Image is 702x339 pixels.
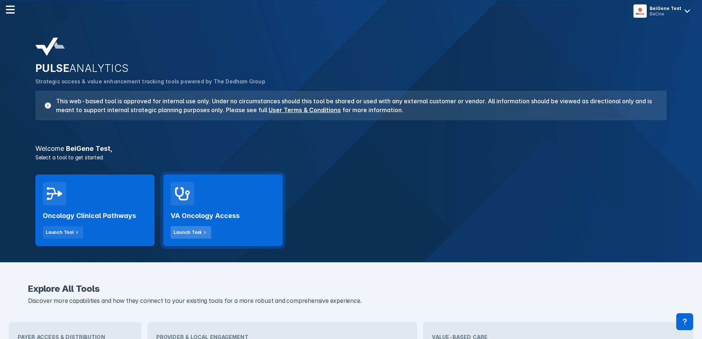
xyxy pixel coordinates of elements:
div: BeiGene Test [650,6,681,11]
img: menu button [635,6,645,16]
h3: This web-based tool is approved for internal use only. Under no circumstances should this tool be... [52,97,658,114]
h2: Explore All Tools [28,284,674,293]
div: BeOne [650,11,681,17]
p: Select a tool to get started: [31,153,671,161]
img: pulse-analytics-logo [35,38,65,56]
h2: VA Oncology Access [171,211,240,220]
p: Strategic access & value enhancement tracking tools powered by The Dedham Group [35,77,667,86]
div: Launch Tool [174,229,202,236]
h3: BeiGene Test , [31,145,671,152]
button: Launch Tool [43,226,83,239]
div: Launch Tool [46,229,74,236]
p: Discover more capabilities and how they connect to your existing tools for a more robust and comp... [28,296,674,306]
span: ANALYTICS [69,62,129,75]
div: Contact Support [676,313,693,330]
h2: PULSE [35,62,667,75]
button: Launch Tool [171,226,211,239]
h2: Oncology Clinical Pathways [43,211,136,220]
a: User Terms & Conditions [269,106,341,114]
img: menu--horizontal.svg [6,5,15,14]
span: Welcome [35,145,64,152]
a: Oncology Clinical PathwaysLaunch Tool [35,174,154,246]
a: VA Oncology AccessLaunch Tool [163,174,282,246]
